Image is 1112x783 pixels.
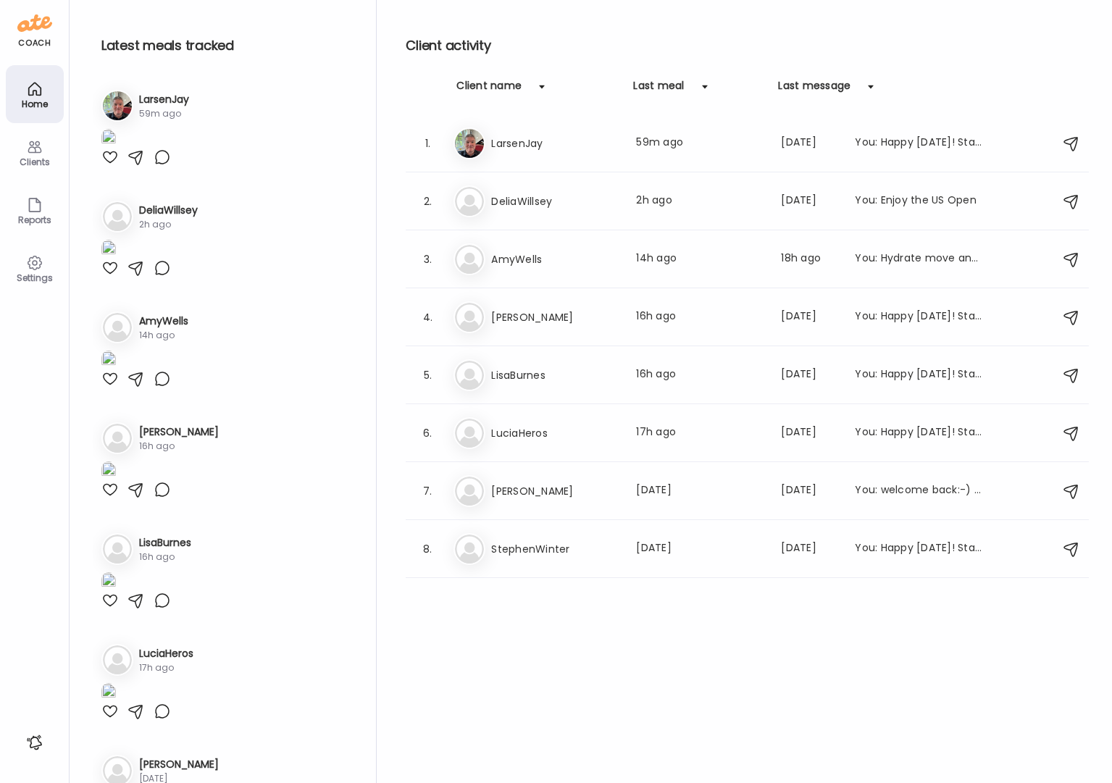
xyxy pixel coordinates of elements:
h3: [PERSON_NAME] [139,757,219,772]
div: You: Hydrate move and hydrate some more. I’m glad you enjoyed but didn’t over due it so much that... [855,251,982,268]
div: 16h ago [636,367,764,384]
img: images%2FIrNJUawwUnOTYYdIvOBtlFt5cGu2%2FQmxhot6zoqBOsd0jQjci%2FbIYZym3wtqS27j5OGHEY_1080 [101,461,116,481]
img: bg-avatar-default.svg [455,535,484,564]
div: 6. [419,424,436,442]
h3: AmyWells [491,251,619,268]
img: bg-avatar-default.svg [103,535,132,564]
h3: LarsenJay [139,92,189,107]
h3: [PERSON_NAME] [491,482,619,500]
img: ate [17,12,52,35]
div: You: Happy [DATE]! Stay on path this weekend with movement, hydration and think about the 80/20 r... [855,367,982,384]
div: You: welcome back:-) I think it would be a great idea to revisit and maybe update your goals for ... [855,482,982,500]
div: 59m ago [636,135,764,152]
div: Clients [9,157,61,167]
div: [DATE] [636,482,764,500]
h3: StephenWinter [491,540,619,558]
h2: Latest meals tracked [101,35,353,56]
h3: DeliaWillsey [491,193,619,210]
img: images%2F14YwdST0zVTSBa9Pc02PT7cAhhp2%2FqqQM05uEjFvUaER1yAxF%2FOPX6eVwWpwas1iykHI1q_1080 [101,572,116,592]
div: 2h ago [636,193,764,210]
img: bg-avatar-default.svg [455,303,484,332]
div: 17h ago [636,424,764,442]
div: 14h ago [636,251,764,268]
div: 2. [419,193,436,210]
div: coach [18,37,51,49]
h3: [PERSON_NAME] [139,424,219,440]
div: 4. [419,309,436,326]
div: Last meal [633,78,684,101]
h3: LisaBurnes [139,535,191,550]
div: 16h ago [636,309,764,326]
img: images%2FGHdhXm9jJtNQdLs9r9pbhWu10OF2%2FslgslbCddim5tyEQ6mw9%2F6xscJlXfDdYgKcF2Ukaa_1080 [101,240,116,259]
div: 59m ago [139,107,189,120]
div: You: Happy [DATE]! Stay on path this weekend with movement, hydration and think about the 80/20 r... [855,135,982,152]
div: Settings [9,273,61,282]
img: bg-avatar-default.svg [103,202,132,231]
h3: LarsenJay [491,135,619,152]
div: 2h ago [139,218,198,231]
img: images%2F1qYfsqsWO6WAqm9xosSfiY0Hazg1%2FhekRORZww3UmGIHrsta2%2FxLskF2Bxk2DDUv9xmUde_1080 [101,683,116,703]
img: bg-avatar-default.svg [455,361,484,390]
h3: LuciaHeros [491,424,619,442]
img: bg-avatar-default.svg [455,245,484,274]
img: avatars%2FpQclOzuQ2uUyIuBETuyLXmhsmXz1 [103,91,132,120]
div: [DATE] [781,367,837,384]
div: You: Happy [DATE]! Stay on path this weekend with movement, hydration and think about the 80/20 r... [855,540,982,558]
div: 3. [419,251,436,268]
img: avatars%2FpQclOzuQ2uUyIuBETuyLXmhsmXz1 [455,129,484,158]
div: Last message [778,78,850,101]
div: 14h ago [139,329,188,342]
img: images%2FVeJUmU9xL5OtfHQnXXq9YpklFl83%2FY9PiTlEH7EZrMOYk3bIt%2F0aBHuwEDNrtsGKglxKLA_1080 [101,351,116,370]
div: 1. [419,135,436,152]
div: Client name [456,78,522,101]
h2: Client activity [406,35,1089,56]
div: [DATE] [781,540,837,558]
div: [DATE] [781,309,837,326]
div: You: Happy [DATE]! Stay on path this weekend with movement, hydration and think about the 80/20 r... [855,309,982,326]
div: 7. [419,482,436,500]
div: [DATE] [781,482,837,500]
img: bg-avatar-default.svg [455,477,484,506]
h3: AmyWells [139,314,188,329]
img: bg-avatar-default.svg [103,313,132,342]
h3: LuciaHeros [139,646,193,661]
img: bg-avatar-default.svg [103,645,132,674]
div: [DATE] [781,135,837,152]
div: You: Happy [DATE]! Stay on path this weekend with movement, hydration and think about the 80/20 r... [855,424,982,442]
div: Reports [9,215,61,225]
img: images%2FpQclOzuQ2uUyIuBETuyLXmhsmXz1%2Fltn4ymYAoyeg7HdX5MxV%2FMCTEnjB4bcj0hfpmEzpk_1080 [101,129,116,148]
img: bg-avatar-default.svg [103,424,132,453]
div: [DATE] [781,193,837,210]
div: 17h ago [139,661,193,674]
div: You: Enjoy the US Open [855,193,982,210]
div: 16h ago [139,440,219,453]
div: 8. [419,540,436,558]
h3: [PERSON_NAME] [491,309,619,326]
div: 16h ago [139,550,191,564]
div: [DATE] [781,424,837,442]
div: 18h ago [781,251,837,268]
div: 5. [419,367,436,384]
h3: LisaBurnes [491,367,619,384]
h3: DeliaWillsey [139,203,198,218]
img: bg-avatar-default.svg [455,187,484,216]
div: [DATE] [636,540,764,558]
div: Home [9,99,61,109]
img: bg-avatar-default.svg [455,419,484,448]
